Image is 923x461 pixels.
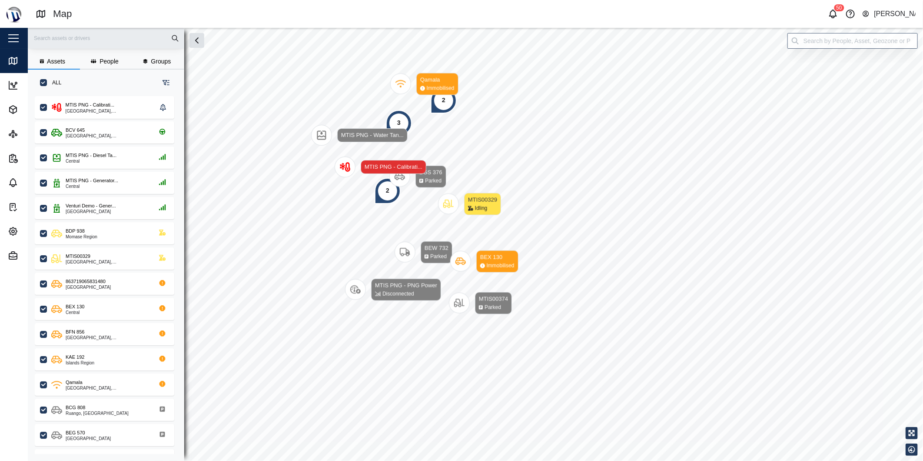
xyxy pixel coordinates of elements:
[66,253,90,260] div: MTIS00329
[430,253,447,261] div: Parked
[480,253,515,262] div: BEX 130
[335,157,426,177] div: Map marker
[66,278,106,285] div: 863719065831480
[450,251,518,273] div: Map marker
[382,290,414,298] div: Disconnected
[66,437,111,441] div: [GEOGRAPHIC_DATA]
[386,110,412,136] div: Map marker
[386,186,389,196] div: 2
[66,152,116,159] div: MTIS PNG - Diesel Ta...
[66,429,85,437] div: BEG 570
[66,177,118,184] div: MTIS PNG - Generator...
[862,8,916,20] button: [PERSON_NAME]
[311,125,408,146] div: Map marker
[427,84,455,93] div: Immobilised
[442,96,445,105] div: 2
[23,251,47,261] div: Admin
[23,129,43,139] div: Sites
[397,118,401,128] div: 3
[33,32,179,45] input: Search assets or drivers
[100,58,119,64] span: People
[23,80,60,90] div: Dashboard
[66,260,149,264] div: [GEOGRAPHIC_DATA], [GEOGRAPHIC_DATA]
[834,4,844,11] div: 50
[449,292,512,314] div: Map marker
[66,411,129,416] div: Ruango, [GEOGRAPHIC_DATA]
[438,193,501,215] div: Map marker
[475,204,488,213] div: Idling
[66,386,149,391] div: [GEOGRAPHIC_DATA], [GEOGRAPHIC_DATA]
[487,262,515,270] div: Immobilised
[395,241,452,264] div: Map marker
[23,202,45,212] div: Tasks
[425,244,448,253] div: BEW 732
[23,56,41,66] div: Map
[479,295,508,304] div: MTIS00374
[431,87,457,114] div: Map marker
[389,166,446,188] div: Map marker
[66,184,118,189] div: Central
[66,127,85,134] div: BCV 645
[66,134,149,138] div: [GEOGRAPHIC_DATA], [GEOGRAPHIC_DATA]
[23,178,49,187] div: Alarms
[66,210,116,214] div: [GEOGRAPHIC_DATA]
[365,163,422,171] div: MTIS PNG - Calibrati...
[23,154,51,163] div: Reports
[66,336,149,340] div: [GEOGRAPHIC_DATA], [GEOGRAPHIC_DATA]
[66,303,84,311] div: BEX 130
[341,131,404,140] div: MTIS PNG - Water Tan...
[23,227,52,236] div: Settings
[4,4,23,23] img: Main Logo
[35,93,184,454] div: grid
[468,196,497,204] div: MTIS00329
[66,159,116,164] div: Central
[47,58,65,64] span: Assets
[425,177,442,185] div: Parked
[66,202,116,210] div: Venturi Demo - Gener...
[66,328,84,336] div: BFN 856
[420,76,455,84] div: Qamala
[23,105,48,114] div: Assets
[66,361,94,365] div: Islands Region
[66,285,111,290] div: [GEOGRAPHIC_DATA]
[874,9,916,20] div: [PERSON_NAME]
[66,354,84,361] div: KAE 192
[375,281,437,290] div: MTIS PNG - PNG Power
[66,311,84,315] div: Central
[66,235,97,239] div: Momase Region
[485,304,501,312] div: Parked
[151,58,171,64] span: Groups
[66,379,83,386] div: Qamala
[345,279,441,301] div: Map marker
[419,168,442,177] div: BGS 376
[66,227,85,235] div: BDP 938
[787,33,918,49] input: Search by People, Asset, Geozone or Place
[375,178,401,204] div: Map marker
[66,101,114,109] div: MTIS PNG - Calibrati...
[28,28,923,461] canvas: Map
[66,109,157,114] div: [GEOGRAPHIC_DATA], [GEOGRAPHIC_DATA]
[390,73,458,95] div: Map marker
[47,79,61,86] label: ALL
[53,7,72,22] div: Map
[66,404,85,411] div: BCG 808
